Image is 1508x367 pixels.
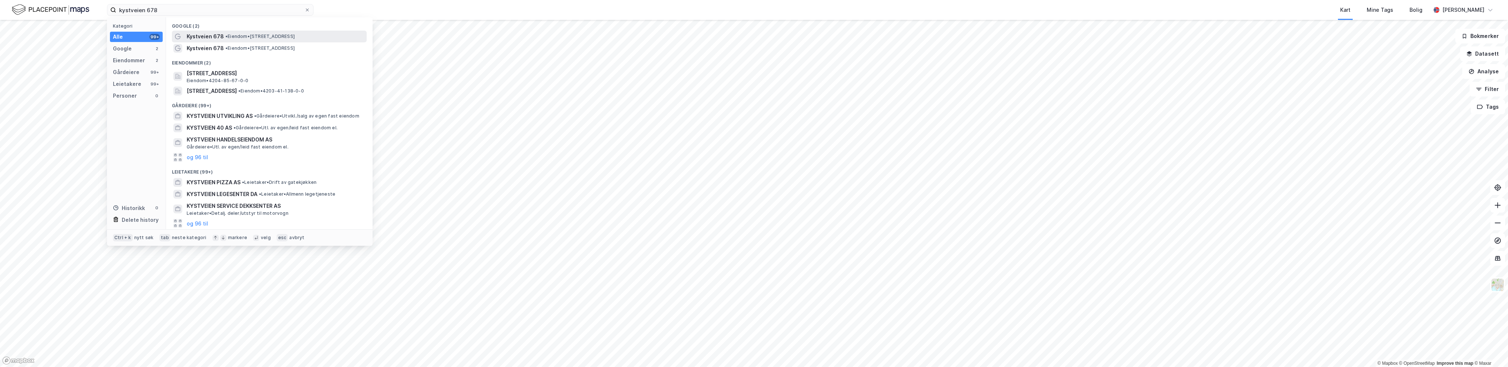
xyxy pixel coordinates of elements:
[1471,332,1508,367] div: Kontrollprogram for chat
[113,32,123,41] div: Alle
[259,191,261,197] span: •
[1471,99,1505,114] button: Tags
[1367,6,1393,14] div: Mine Tags
[166,17,373,31] div: Google (2)
[149,34,160,40] div: 99+
[166,97,373,110] div: Gårdeiere (99+)
[187,144,288,150] span: Gårdeiere • Utl. av egen/leid fast eiendom el.
[149,81,160,87] div: 99+
[1455,29,1505,43] button: Bokmerker
[1460,46,1505,61] button: Datasett
[154,57,160,63] div: 2
[1470,82,1505,97] button: Filter
[113,44,132,53] div: Google
[259,191,335,197] span: Leietaker • Allmenn legetjeneste
[122,216,159,224] div: Delete history
[254,113,256,119] span: •
[154,93,160,99] div: 0
[187,69,364,78] span: [STREET_ADDRESS]
[187,190,257,199] span: KYSTVEIEN LEGESENTER DA
[1399,361,1435,366] a: OpenStreetMap
[166,163,373,176] div: Leietakere (99+)
[1340,6,1350,14] div: Kart
[242,179,317,185] span: Leietaker • Drift av gatekjøkken
[12,3,89,16] img: logo.f888ab2527a4732fd821a326f86c7f29.svg
[238,88,241,94] span: •
[1491,278,1505,292] img: Z
[1462,64,1505,79] button: Analyse
[254,113,359,119] span: Gårdeiere • Utvikl./salg av egen fast eiendom
[238,88,304,94] span: Eiendom • 4203-41-138-0-0
[225,45,295,51] span: Eiendom • [STREET_ADDRESS]
[1442,6,1484,14] div: [PERSON_NAME]
[225,45,228,51] span: •
[228,235,247,241] div: markere
[113,91,137,100] div: Personer
[113,204,145,213] div: Historikk
[187,78,248,84] span: Eiendom • 4204-85-67-0-0
[116,4,304,15] input: Søk på adresse, matrikkel, gårdeiere, leietakere eller personer
[172,235,207,241] div: neste kategori
[187,202,364,210] span: KYSTVEIEN SERVICE DEKKSENTER AS
[289,235,304,241] div: avbryt
[2,356,35,365] a: Mapbox homepage
[225,34,228,39] span: •
[187,210,288,216] span: Leietaker • Detalj. deler/utstyr til motorvogn
[149,69,160,75] div: 99+
[261,235,271,241] div: velg
[234,125,338,131] span: Gårdeiere • Utl. av egen/leid fast eiendom el.
[1471,332,1508,367] iframe: Chat Widget
[187,153,208,162] button: og 96 til
[234,125,236,130] span: •
[113,56,145,65] div: Eiendommer
[187,112,253,120] span: KYSTVEIEN UTVIKLING AS
[187,44,224,53] span: Kystveien 678
[1437,361,1473,366] a: Improve this map
[187,178,241,187] span: KYSTVEIEN PIZZA AS
[187,87,237,95] span: [STREET_ADDRESS]
[113,80,141,88] div: Leietakere
[1377,361,1398,366] a: Mapbox
[187,32,224,41] span: Kystveien 678
[242,179,244,185] span: •
[277,234,288,241] div: esc
[187,135,364,144] span: KYSTVEIEN HANDELSEIENDOM AS
[225,34,295,39] span: Eiendom • [STREET_ADDRESS]
[154,46,160,52] div: 2
[113,23,163,29] div: Kategori
[187,123,232,132] span: KYSTVEIEN 40 AS
[166,54,373,67] div: Eiendommer (2)
[154,205,160,211] div: 0
[113,68,139,77] div: Gårdeiere
[1410,6,1422,14] div: Bolig
[187,219,208,228] button: og 96 til
[113,234,133,241] div: Ctrl + k
[159,234,170,241] div: tab
[134,235,154,241] div: nytt søk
